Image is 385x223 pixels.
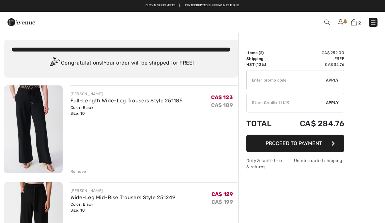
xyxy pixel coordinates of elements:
img: Full-Length Wide-Leg Trousers Style 251185 [4,85,63,173]
img: Congratulation2.svg [48,57,61,70]
td: Free [282,56,344,62]
img: My Info [338,19,343,26]
span: 2 [358,21,361,25]
span: CA$ 123 [211,94,233,100]
a: Wide-Leg Mid-Rise Trousers Style 251249 [70,194,176,201]
a: 1ère Avenue [8,19,35,25]
div: [PERSON_NAME] [70,188,176,194]
div: Congratulations! Your order will be shipped for FREE! [12,57,230,70]
div: Remove [70,169,86,174]
img: Shopping Bag [351,19,357,25]
span: Proceed to Payment [266,140,322,146]
td: Total [246,112,282,135]
div: Color: Black Size: 10 [70,105,183,116]
td: Items ( ) [246,50,282,56]
s: CA$ 189 [211,102,233,108]
div: Duty & tariff-free | Uninterrupted shipping & returns [246,157,344,170]
img: Menu [370,19,377,26]
span: CA$ 129 [211,191,233,197]
input: Promo code [247,70,326,90]
td: CA$ 284.76 [282,112,344,135]
button: Proceed to Payment [246,135,344,152]
td: CA$ 32.76 [282,62,344,67]
div: Color: Black Size: 10 [70,201,176,213]
img: Search [324,20,330,25]
span: Apply [326,100,339,106]
td: CA$ 252.00 [282,50,344,56]
a: Full-Length Wide-Leg Trousers Style 251185 [70,97,183,104]
a: 2 [351,18,361,26]
span: Apply [326,77,339,83]
div: Store Credit: 111.19 [247,100,326,106]
td: Shipping [246,56,282,62]
s: CA$ 199 [211,199,233,205]
img: 1ère Avenue [8,16,35,29]
div: [PERSON_NAME] [70,91,183,97]
td: HST (13%) [246,62,282,67]
span: 2 [260,51,262,55]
